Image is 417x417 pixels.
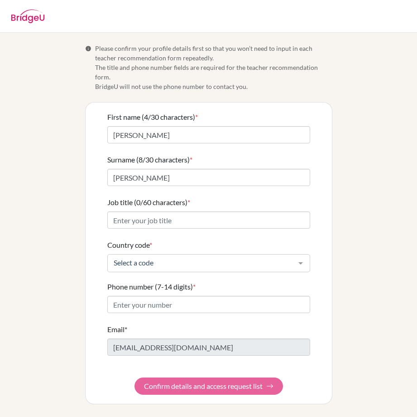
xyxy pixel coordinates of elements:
span: Select a code [111,258,292,267]
label: Surname (8/30 characters) [107,154,192,165]
span: Info [85,45,91,52]
label: First name (4/30 characters) [107,112,198,123]
label: Country code [107,240,152,250]
span: Please confirm your profile details first so that you won’t need to input in each teacher recomme... [95,44,332,91]
label: Job title (0/60 characters) [107,197,190,208]
img: BridgeU logo [11,10,45,23]
input: Enter your number [107,296,310,313]
label: Phone number (7-14 digits) [107,281,196,292]
input: Enter your first name [107,126,310,143]
label: Email* [107,324,127,335]
input: Enter your surname [107,169,310,186]
input: Enter your job title [107,211,310,229]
